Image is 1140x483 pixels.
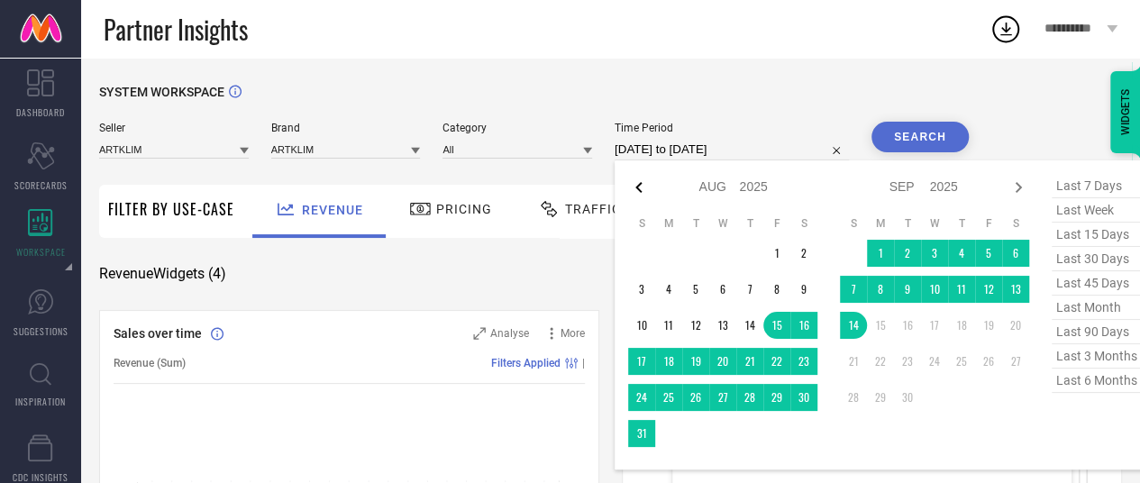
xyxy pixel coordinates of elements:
span: Seller [99,122,249,134]
div: Next month [1008,177,1029,198]
td: Tue Sep 09 2025 [894,276,921,303]
td: Mon Sep 29 2025 [867,384,894,411]
td: Mon Aug 04 2025 [655,276,682,303]
th: Friday [763,216,790,231]
td: Sun Aug 31 2025 [628,420,655,447]
td: Mon Sep 01 2025 [867,240,894,267]
span: Time Period [615,122,849,134]
td: Mon Sep 22 2025 [867,348,894,375]
th: Saturday [790,216,817,231]
td: Sat Aug 09 2025 [790,276,817,303]
td: Tue Sep 02 2025 [894,240,921,267]
th: Wednesday [921,216,948,231]
td: Thu Sep 04 2025 [948,240,975,267]
td: Wed Aug 20 2025 [709,348,736,375]
td: Fri Sep 05 2025 [975,240,1002,267]
th: Wednesday [709,216,736,231]
svg: Zoom [473,327,486,340]
span: | [582,357,585,369]
td: Sat Sep 27 2025 [1002,348,1029,375]
td: Sun Aug 24 2025 [628,384,655,411]
td: Fri Aug 15 2025 [763,312,790,339]
th: Thursday [736,216,763,231]
td: Thu Aug 14 2025 [736,312,763,339]
td: Wed Sep 24 2025 [921,348,948,375]
th: Sunday [840,216,867,231]
td: Wed Sep 03 2025 [921,240,948,267]
span: SCORECARDS [14,178,68,192]
td: Mon Aug 25 2025 [655,384,682,411]
th: Sunday [628,216,655,231]
span: DASHBOARD [16,105,65,119]
td: Wed Aug 06 2025 [709,276,736,303]
th: Thursday [948,216,975,231]
td: Fri Aug 22 2025 [763,348,790,375]
td: Tue Aug 12 2025 [682,312,709,339]
td: Sat Sep 20 2025 [1002,312,1029,339]
td: Sat Aug 16 2025 [790,312,817,339]
span: Sales over time [114,326,202,341]
span: Category [442,122,592,134]
span: Filters Applied [491,357,561,369]
td: Tue Sep 23 2025 [894,348,921,375]
td: Fri Aug 01 2025 [763,240,790,267]
td: Sat Sep 13 2025 [1002,276,1029,303]
span: Traffic [565,202,621,216]
td: Fri Aug 08 2025 [763,276,790,303]
span: Partner Insights [104,11,248,48]
td: Wed Sep 10 2025 [921,276,948,303]
th: Tuesday [894,216,921,231]
td: Fri Sep 26 2025 [975,348,1002,375]
td: Sun Aug 03 2025 [628,276,655,303]
td: Tue Aug 05 2025 [682,276,709,303]
td: Fri Sep 19 2025 [975,312,1002,339]
td: Thu Sep 18 2025 [948,312,975,339]
td: Sun Aug 17 2025 [628,348,655,375]
input: Select time period [615,139,849,160]
td: Wed Aug 13 2025 [709,312,736,339]
span: Brand [271,122,421,134]
button: Search [871,122,969,152]
td: Sun Sep 07 2025 [840,276,867,303]
span: INSPIRATION [15,395,66,408]
th: Monday [655,216,682,231]
span: Pricing [436,202,492,216]
span: Revenue Widgets ( 4 ) [99,265,226,283]
td: Thu Sep 25 2025 [948,348,975,375]
td: Tue Sep 16 2025 [894,312,921,339]
td: Mon Aug 11 2025 [655,312,682,339]
td: Sat Aug 23 2025 [790,348,817,375]
td: Sat Aug 30 2025 [790,384,817,411]
td: Thu Sep 11 2025 [948,276,975,303]
td: Fri Sep 12 2025 [975,276,1002,303]
td: Sun Sep 28 2025 [840,384,867,411]
td: Thu Aug 21 2025 [736,348,763,375]
td: Mon Aug 18 2025 [655,348,682,375]
td: Thu Aug 07 2025 [736,276,763,303]
td: Wed Sep 17 2025 [921,312,948,339]
th: Monday [867,216,894,231]
td: Sun Sep 21 2025 [840,348,867,375]
th: Tuesday [682,216,709,231]
td: Sun Aug 10 2025 [628,312,655,339]
th: Saturday [1002,216,1029,231]
td: Sat Aug 02 2025 [790,240,817,267]
span: SUGGESTIONS [14,324,68,338]
span: Revenue [302,203,363,217]
td: Mon Sep 15 2025 [867,312,894,339]
td: Tue Aug 26 2025 [682,384,709,411]
span: WORKSPACE [16,245,66,259]
td: Wed Aug 27 2025 [709,384,736,411]
td: Thu Aug 28 2025 [736,384,763,411]
td: Fri Aug 29 2025 [763,384,790,411]
td: Tue Sep 30 2025 [894,384,921,411]
span: SYSTEM WORKSPACE [99,85,224,99]
td: Sun Sep 14 2025 [840,312,867,339]
div: Previous month [628,177,650,198]
div: Open download list [990,13,1022,45]
span: Revenue (Sum) [114,357,186,369]
td: Tue Aug 19 2025 [682,348,709,375]
span: Analyse [490,327,529,340]
span: More [561,327,585,340]
td: Sat Sep 06 2025 [1002,240,1029,267]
